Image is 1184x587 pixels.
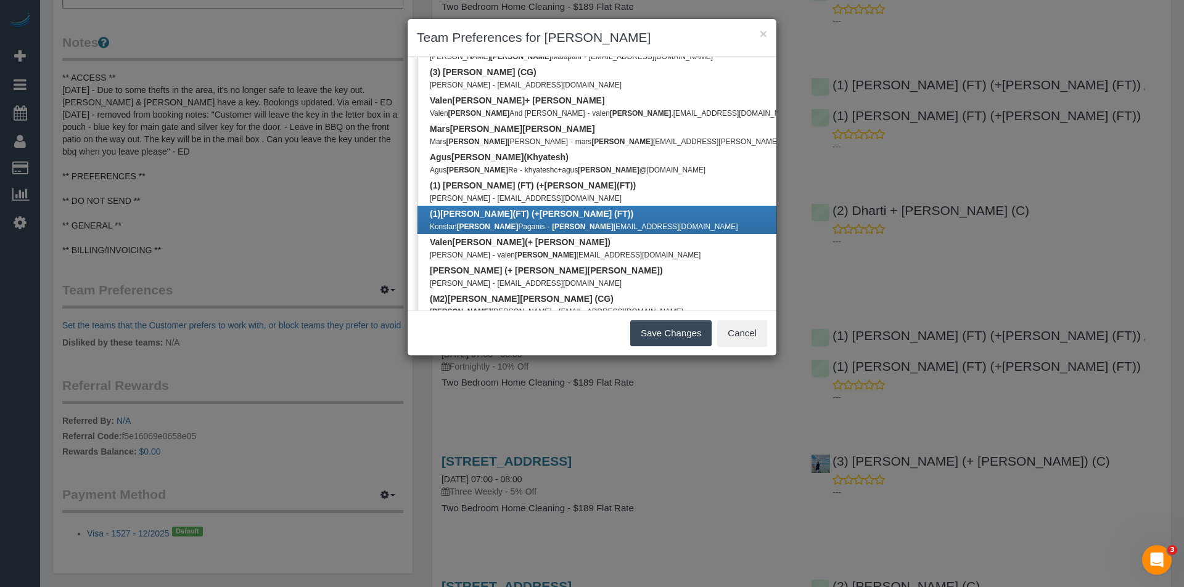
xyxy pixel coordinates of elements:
iframe: Intercom live chat [1142,545,1172,575]
small: - [570,137,573,146]
strong: [PERSON_NAME] [450,124,522,134]
strong: [PERSON_NAME] [446,166,508,174]
a: (1) [PERSON_NAME] (FT) (+[PERSON_NAME](FT)) [PERSON_NAME] - [EMAIL_ADDRESS][DOMAIN_NAME] [417,177,860,206]
small: [PERSON_NAME] [430,307,552,316]
b: Valen (+ [PERSON_NAME]) [430,237,610,247]
a: Agus[PERSON_NAME](Khyatesh) Agus[PERSON_NAME]Re - khyateshc+agus[PERSON_NAME]@[DOMAIN_NAME] [417,149,860,177]
strong: [PERSON_NAME] [440,209,512,219]
strong: [PERSON_NAME] [446,137,508,146]
b: (M2) [PERSON_NAME] (CG) [430,294,614,304]
button: Save Changes [630,320,712,346]
small: [EMAIL_ADDRESS][DOMAIN_NAME] [589,52,713,61]
b: (3) [PERSON_NAME] (CG) [430,67,536,77]
strong: [PERSON_NAME] [453,237,525,247]
small: [PERSON_NAME] [430,194,490,203]
small: [EMAIL_ADDRESS][DOMAIN_NAME] [498,81,622,89]
strong: [PERSON_NAME] [451,152,524,162]
strong: [PERSON_NAME] [588,265,660,275]
span: 3 [1167,545,1177,555]
small: valen .[EMAIL_ADDRESS][DOMAIN_NAME] [592,109,797,118]
strong: [PERSON_NAME] [545,180,617,190]
small: khyateshc+agus @[DOMAIN_NAME] [525,166,705,174]
strong: [PERSON_NAME] [515,251,577,259]
strong: [PERSON_NAME] [591,137,653,146]
small: [PERSON_NAME] [430,251,490,259]
a: Mars[PERSON_NAME][PERSON_NAME] Mars[PERSON_NAME][PERSON_NAME] - mars[PERSON_NAME][EMAIL_ADDRESS][... [417,121,860,149]
small: - [493,279,495,288]
strong: [PERSON_NAME] [457,222,519,231]
strong: [PERSON_NAME] [610,109,672,118]
a: (3) [PERSON_NAME] (CG) [PERSON_NAME] - [EMAIL_ADDRESS][DOMAIN_NAME] [417,64,860,92]
small: [EMAIL_ADDRESS][DOMAIN_NAME] [552,222,738,231]
sui-modal: Team Preferences for Debra Bourne [408,19,776,355]
strong: [PERSON_NAME] [490,52,552,61]
b: Mars [PERSON_NAME] [430,124,595,134]
b: [PERSON_NAME] (+ [PERSON_NAME] ) [430,265,663,275]
b: Agus (Khyatesh) [430,152,569,162]
small: [EMAIL_ADDRESS][DOMAIN_NAME] [498,194,622,203]
small: [EMAIL_ADDRESS][DOMAIN_NAME] [559,307,683,316]
a: (1)[PERSON_NAME](FT) (+[PERSON_NAME] (FT)) Konstan[PERSON_NAME]Paganis - [PERSON_NAME][EMAIL_ADDR... [417,206,860,234]
strong: [PERSON_NAME] [448,294,520,304]
small: [PERSON_NAME] Malapani [430,52,582,61]
small: - [493,81,495,89]
b: (1) (FT) (+[PERSON_NAME] (FT)) [430,209,633,219]
small: Mars [PERSON_NAME] [430,137,568,146]
small: - [493,194,495,203]
button: × [760,27,767,40]
a: Valen[PERSON_NAME]+ [PERSON_NAME] Valen[PERSON_NAME]And [PERSON_NAME] - valen[PERSON_NAME].[EMAIL... [417,92,860,121]
small: Konstan Paganis [430,222,545,231]
a: Valen[PERSON_NAME](+ [PERSON_NAME]) [PERSON_NAME] - valen[PERSON_NAME][EMAIL_ADDRESS][DOMAIN_NAME] [417,234,860,262]
small: Agus Re [430,166,517,174]
small: - [520,166,522,174]
small: [EMAIL_ADDRESS][DOMAIN_NAME] [498,279,622,288]
small: - [584,52,586,61]
small: [PERSON_NAME] [430,279,490,288]
strong: [PERSON_NAME] [453,95,525,105]
a: [PERSON_NAME] (+ [PERSON_NAME][PERSON_NAME]) [PERSON_NAME] - [EMAIL_ADDRESS][DOMAIN_NAME] [417,262,860,291]
small: valen [EMAIL_ADDRESS][DOMAIN_NAME] [498,251,701,259]
h3: Team Preferences for [PERSON_NAME] [417,28,767,47]
b: Valen + [PERSON_NAME] [430,95,605,105]
strong: [PERSON_NAME] [578,166,639,174]
strong: [PERSON_NAME] [430,307,491,316]
small: - [554,307,556,316]
strong: [PERSON_NAME] [552,222,614,231]
small: - [587,109,590,118]
b: (1) [PERSON_NAME] (FT) (+ (FT)) [430,180,636,190]
small: mars [EMAIL_ADDRESS][PERSON_NAME][DOMAIN_NAME] [575,137,838,146]
small: Valen And [PERSON_NAME] [430,109,585,118]
a: (M2)[PERSON_NAME][PERSON_NAME] (CG) [PERSON_NAME][PERSON_NAME] - [EMAIL_ADDRESS][DOMAIN_NAME] [417,291,860,319]
button: Cancel [717,320,767,346]
small: - [493,251,495,259]
small: - [547,222,549,231]
strong: [PERSON_NAME] [448,109,510,118]
small: [PERSON_NAME] [430,81,490,89]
